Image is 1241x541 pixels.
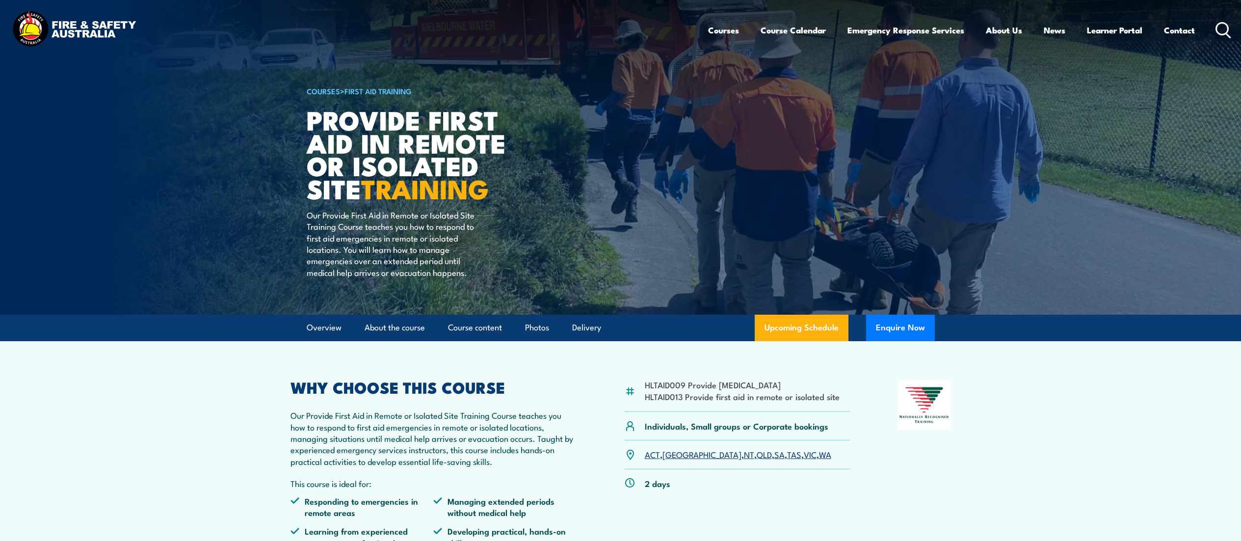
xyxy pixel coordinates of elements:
[645,448,660,460] a: ACT
[744,448,754,460] a: NT
[365,315,425,341] a: About the course
[344,85,412,96] a: First Aid Training
[448,315,502,341] a: Course content
[787,448,801,460] a: TAS
[986,17,1022,43] a: About Us
[757,448,772,460] a: QLD
[290,380,577,394] h2: WHY CHOOSE THIS COURSE
[645,420,828,432] p: Individuals, Small groups or Corporate bookings
[898,380,951,430] img: Nationally Recognised Training logo.
[290,409,577,467] p: Our Provide First Aid in Remote or Isolated Site Training Course teaches you how to respond to fi...
[307,85,549,97] h6: >
[662,448,741,460] a: [GEOGRAPHIC_DATA]
[1044,17,1065,43] a: News
[645,478,670,489] p: 2 days
[774,448,785,460] a: SA
[307,85,340,96] a: COURSES
[645,391,840,402] li: HLTAID013 Provide first aid in remote or isolated site
[761,17,826,43] a: Course Calendar
[1164,17,1195,43] a: Contact
[847,17,964,43] a: Emergency Response Services
[645,449,831,460] p: , , , , , , ,
[307,108,549,200] h1: Provide First Aid in Remote or Isolated Site
[819,448,831,460] a: WA
[755,315,848,341] a: Upcoming Schedule
[290,478,577,489] p: This course is ideal for:
[708,17,739,43] a: Courses
[572,315,601,341] a: Delivery
[1087,17,1142,43] a: Learner Portal
[866,315,935,341] button: Enquire Now
[433,495,577,518] li: Managing extended periods without medical help
[290,495,434,518] li: Responding to emergencies in remote areas
[307,209,486,278] p: Our Provide First Aid in Remote or Isolated Site Training Course teaches you how to respond to fi...
[804,448,817,460] a: VIC
[361,167,489,208] strong: TRAINING
[645,379,840,390] li: HLTAID009 Provide [MEDICAL_DATA]
[307,315,342,341] a: Overview
[525,315,549,341] a: Photos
